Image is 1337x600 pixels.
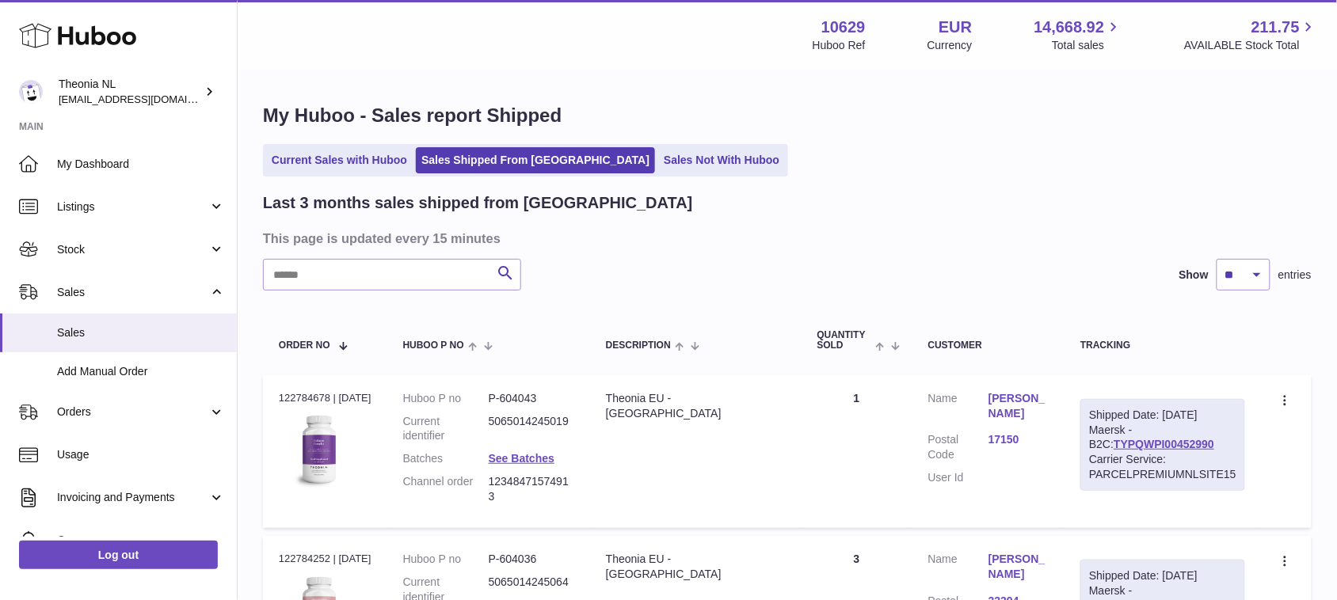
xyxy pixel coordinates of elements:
[813,38,866,53] div: Huboo Ref
[928,38,973,53] div: Currency
[416,147,655,173] a: Sales Shipped From [GEOGRAPHIC_DATA]
[279,552,371,566] div: 122784252 | [DATE]
[988,552,1049,582] a: [PERSON_NAME]
[57,199,208,215] span: Listings
[403,474,489,504] dt: Channel order
[928,340,1049,351] div: Customer
[928,391,988,425] dt: Name
[606,340,671,351] span: Description
[489,391,574,406] dd: P-604043
[1089,452,1236,482] div: Carrier Service: PARCELPREMIUMNLSITE15
[1114,438,1214,450] a: TYPQWPI00452990
[928,432,988,462] dt: Postal Code
[928,470,988,485] dt: User Id
[403,451,489,466] dt: Batches
[403,391,489,406] dt: Huboo P no
[821,17,866,38] strong: 10629
[1251,17,1300,38] span: 211.75
[1184,17,1318,53] a: 211.75 AVAILABLE Stock Total
[403,552,489,567] dt: Huboo P no
[606,552,786,582] div: Theonia EU - [GEOGRAPHIC_DATA]
[489,552,574,567] dd: P-604036
[489,414,574,444] dd: 5065014245019
[489,452,554,465] a: See Batches
[403,414,489,444] dt: Current identifier
[19,541,218,569] a: Log out
[57,242,208,257] span: Stock
[263,103,1312,128] h1: My Huboo - Sales report Shipped
[263,192,693,214] h2: Last 3 months sales shipped from [GEOGRAPHIC_DATA]
[1080,340,1245,351] div: Tracking
[489,474,574,504] dd: 12348471574913
[817,330,872,351] span: Quantity Sold
[57,447,225,462] span: Usage
[1278,268,1312,283] span: entries
[279,410,358,489] img: 106291725893172.jpg
[1089,568,1236,583] div: Shipped Date: [DATE]
[1034,17,1104,38] span: 14,668.92
[988,432,1049,447] a: 17150
[57,364,225,379] span: Add Manual Order
[1052,38,1122,53] span: Total sales
[928,552,988,586] dt: Name
[1034,17,1122,53] a: 14,668.92 Total sales
[59,77,201,107] div: Theonia NL
[1184,38,1318,53] span: AVAILABLE Stock Total
[57,490,208,505] span: Invoicing and Payments
[57,157,225,172] span: My Dashboard
[59,93,233,105] span: [EMAIL_ADDRESS][DOMAIN_NAME]
[57,404,208,420] span: Orders
[1089,408,1236,423] div: Shipped Date: [DATE]
[57,533,225,548] span: Cases
[606,391,786,421] div: Theonia EU - [GEOGRAPHIC_DATA]
[1179,268,1209,283] label: Show
[279,391,371,405] div: 122784678 | [DATE]
[57,285,208,300] span: Sales
[1080,399,1245,491] div: Maersk - B2C:
[263,230,1308,247] h3: This page is updated every 15 minutes
[802,375,912,528] td: 1
[939,17,972,38] strong: EUR
[266,147,413,173] a: Current Sales with Huboo
[279,340,330,351] span: Order No
[19,80,43,104] img: info@wholesomegoods.eu
[658,147,785,173] a: Sales Not With Huboo
[403,340,464,351] span: Huboo P no
[988,391,1049,421] a: [PERSON_NAME]
[57,325,225,340] span: Sales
